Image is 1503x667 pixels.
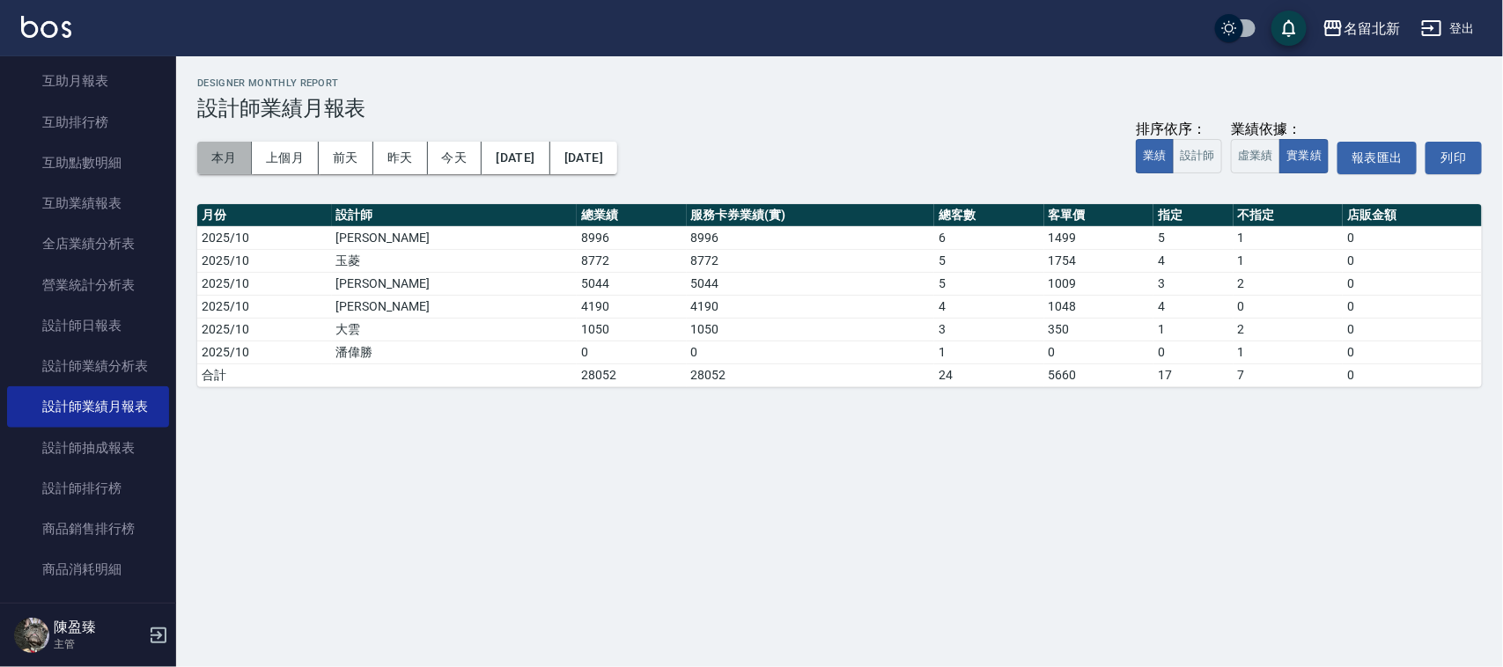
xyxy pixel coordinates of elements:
[577,295,686,318] td: 4190
[7,346,169,386] a: 設計師業績分析表
[1044,295,1153,318] td: 1048
[332,341,578,363] td: 潘偉勝
[1044,341,1153,363] td: 0
[1153,295,1234,318] td: 4
[428,142,483,174] button: 今天
[1044,272,1153,295] td: 1009
[934,318,1043,341] td: 3
[934,249,1043,272] td: 5
[577,318,686,341] td: 1050
[1414,12,1482,45] button: 登出
[54,619,144,636] h5: 陳盈臻
[54,636,144,652] p: 主管
[197,96,1482,121] h3: 設計師業績月報表
[1343,249,1482,272] td: 0
[934,341,1043,363] td: 1
[687,295,935,318] td: 4190
[1315,11,1407,47] button: 名留北新
[7,61,169,101] a: 互助月報表
[1271,11,1307,46] button: save
[1337,142,1417,174] button: 報表匯出
[197,77,1482,89] h2: Designer Monthly Report
[332,272,578,295] td: [PERSON_NAME]
[1136,139,1174,173] button: 業績
[197,363,332,386] td: 合計
[1153,318,1234,341] td: 1
[7,428,169,468] a: 設計師抽成報表
[1234,318,1343,341] td: 2
[1234,363,1343,386] td: 7
[197,204,332,227] th: 月份
[550,142,617,174] button: [DATE]
[577,226,686,249] td: 8996
[7,224,169,264] a: 全店業績分析表
[1234,272,1343,295] td: 2
[1343,341,1482,363] td: 0
[1343,363,1482,386] td: 0
[197,204,1482,387] table: a dense table
[1343,272,1482,295] td: 0
[7,305,169,346] a: 設計師日報表
[7,590,169,631] a: 服務扣項明細表
[1426,142,1482,174] button: 列印
[197,318,332,341] td: 2025/10
[1044,363,1153,386] td: 5660
[7,143,169,183] a: 互助點數明細
[1136,121,1222,139] div: 排序依序：
[577,363,686,386] td: 28052
[482,142,549,174] button: [DATE]
[373,142,428,174] button: 昨天
[1343,204,1482,227] th: 店販金額
[1231,139,1280,173] button: 虛業績
[1153,204,1234,227] th: 指定
[1153,363,1234,386] td: 17
[934,204,1043,227] th: 總客數
[687,226,935,249] td: 8996
[1044,318,1153,341] td: 350
[1153,272,1234,295] td: 3
[7,386,169,427] a: 設計師業績月報表
[687,341,935,363] td: 0
[1234,204,1343,227] th: 不指定
[577,341,686,363] td: 0
[7,183,169,224] a: 互助業績報表
[1044,249,1153,272] td: 1754
[197,142,252,174] button: 本月
[1153,249,1234,272] td: 4
[1234,295,1343,318] td: 0
[1279,139,1329,173] button: 實業績
[1231,121,1329,139] div: 業績依據：
[1044,226,1153,249] td: 1499
[1343,226,1482,249] td: 0
[197,226,332,249] td: 2025/10
[7,509,169,549] a: 商品銷售排行榜
[7,468,169,509] a: 設計師排行榜
[7,549,169,590] a: 商品消耗明細
[1153,226,1234,249] td: 5
[934,226,1043,249] td: 6
[687,363,935,386] td: 28052
[934,272,1043,295] td: 5
[332,295,578,318] td: [PERSON_NAME]
[687,318,935,341] td: 1050
[197,249,332,272] td: 2025/10
[1173,139,1222,173] button: 設計師
[1234,249,1343,272] td: 1
[577,204,686,227] th: 總業績
[7,265,169,305] a: 營業統計分析表
[14,618,49,653] img: Person
[687,204,935,227] th: 服務卡券業績(實)
[1234,226,1343,249] td: 1
[332,318,578,341] td: 大雲
[934,295,1043,318] td: 4
[332,204,578,227] th: 設計師
[1344,18,1400,40] div: 名留北新
[197,272,332,295] td: 2025/10
[687,249,935,272] td: 8772
[1343,318,1482,341] td: 0
[577,249,686,272] td: 8772
[687,272,935,295] td: 5044
[319,142,373,174] button: 前天
[1044,204,1153,227] th: 客單價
